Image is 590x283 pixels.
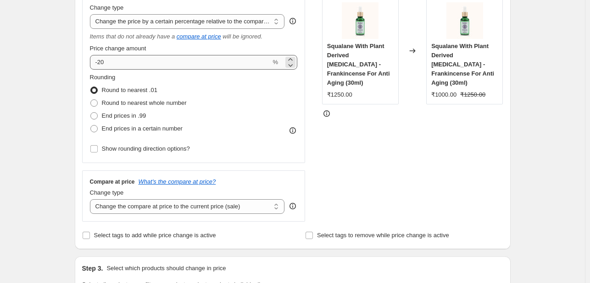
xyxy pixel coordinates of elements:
i: will be ignored. [223,33,262,40]
span: Squalane With Plant Derived [MEDICAL_DATA] - Frankincense For Anti Aging (30ml) [327,43,390,86]
span: Round to nearest .01 [102,87,157,93]
div: ₹1250.00 [327,90,352,99]
h2: Step 3. [82,264,103,273]
input: -20 [90,55,271,70]
img: SqualaneWithPlantDerivedRetinol_80x.jpg [446,2,483,39]
div: help [288,201,297,211]
div: ₹1000.00 [431,90,456,99]
span: Change type [90,4,124,11]
div: help [288,16,297,26]
i: Items that do not already have a [90,33,175,40]
span: Squalane With Plant Derived [MEDICAL_DATA] - Frankincense For Anti Aging (30ml) [431,43,494,86]
span: End prices in a certain number [102,125,183,132]
span: Show rounding direction options? [102,145,190,152]
span: % [273,59,278,65]
span: Select tags to remove while price change is active [317,232,449,239]
span: Change type [90,189,124,196]
span: Rounding [90,74,116,81]
button: What's the compare at price? [139,178,216,185]
strike: ₹1250.00 [460,90,485,99]
span: Price change amount [90,45,146,52]
span: End prices in .99 [102,112,146,119]
button: compare at price [177,33,221,40]
p: Select which products should change in price [106,264,226,273]
span: Round to nearest whole number [102,99,187,106]
h3: Compare at price [90,178,135,185]
img: SqualaneWithPlantDerivedRetinol_80x.jpg [342,2,378,39]
span: Select tags to add while price change is active [94,232,216,239]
